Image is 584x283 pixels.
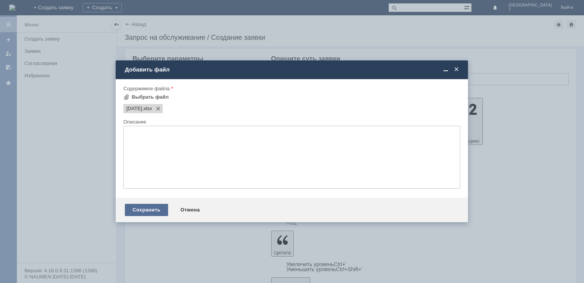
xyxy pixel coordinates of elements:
[123,119,459,124] div: Описание
[125,66,460,73] div: Добавить файл
[3,3,112,15] div: Прошу Вас удалить все отложенные чеки за [DATE]
[453,66,460,73] span: Закрыть
[126,106,142,112] span: 04.10.2025.xlsx
[123,86,459,91] div: Содержимое файла
[442,66,450,73] span: Свернуть (Ctrl + M)
[132,94,169,100] div: Выбрать файл
[142,106,152,112] span: 04.10.2025.xlsx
